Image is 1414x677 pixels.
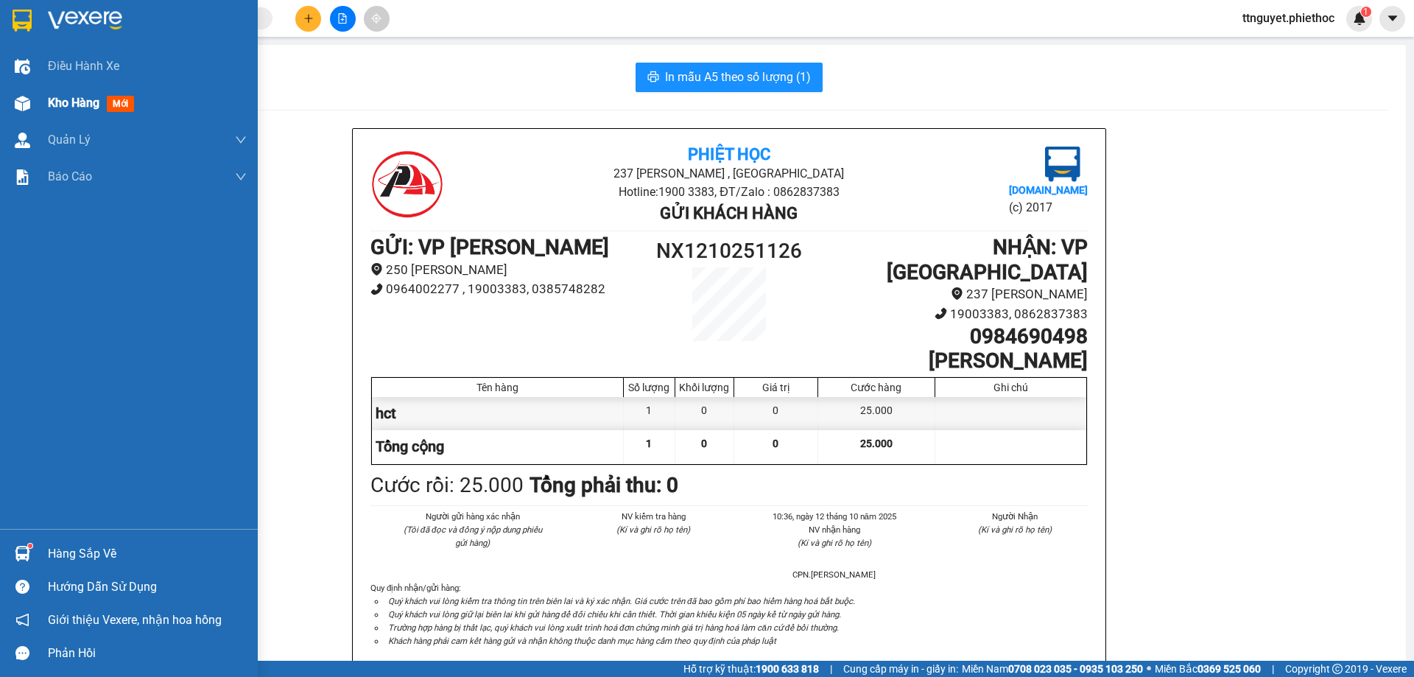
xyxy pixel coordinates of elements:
[13,10,32,32] img: logo-vxr
[1231,9,1346,27] span: ttnguyet.phiethoc
[370,283,383,295] span: phone
[370,260,639,280] li: 250 [PERSON_NAME]
[490,164,968,183] li: 237 [PERSON_NAME] , [GEOGRAPHIC_DATA]
[376,438,444,455] span: Tổng cộng
[830,661,832,677] span: |
[370,279,639,299] li: 0964002277 , 19003383, 0385748282
[646,438,652,449] span: 1
[819,324,1088,349] h1: 0984690498
[761,568,907,581] li: CPN.[PERSON_NAME]
[370,581,1088,648] div: Quy định nhận/gửi hàng :
[376,382,619,393] div: Tên hàng
[1009,198,1088,217] li: (c) 2017
[48,167,92,186] span: Báo cáo
[48,611,222,629] span: Giới thiệu Vexere, nhận hoa hồng
[370,263,383,276] span: environment
[388,609,841,620] i: Quý khách vui lòng giữ lại biên lai khi gửi hàng để đối chiếu khi cần thiết. Thời gian khiếu kiện...
[15,580,29,594] span: question-circle
[756,663,819,675] strong: 1900 633 818
[798,538,871,548] i: (Kí và ghi rõ họ tên)
[624,397,675,430] div: 1
[400,510,546,523] li: Người gửi hàng xác nhận
[295,6,321,32] button: plus
[48,543,247,565] div: Hàng sắp về
[15,613,29,627] span: notification
[660,204,798,222] b: Gửi khách hàng
[647,71,659,85] span: printer
[675,397,734,430] div: 0
[761,523,907,536] li: NV nhận hàng
[15,133,30,148] img: warehouse-icon
[962,661,1143,677] span: Miền Nam
[15,546,30,561] img: warehouse-icon
[48,130,91,149] span: Quản Lý
[683,661,819,677] span: Hỗ trợ kỹ thuật:
[370,235,609,259] b: GỬI : VP [PERSON_NAME]
[330,6,356,32] button: file-add
[1386,12,1399,25] span: caret-down
[388,596,855,606] i: Quý khách vui lòng kiểm tra thông tin trên biên lai và ký xác nhận. Giá cước trên đã bao gồm phí ...
[819,348,1088,373] h1: [PERSON_NAME]
[978,525,1052,535] i: (Kí và ghi rõ họ tên)
[761,510,907,523] li: 10:36, ngày 12 tháng 10 năm 2025
[48,57,119,75] span: Điều hành xe
[388,636,776,646] i: Khách hàng phải cam kết hàng gửi và nhận không thuộc danh mục hàng cấm theo quy định của pháp luật
[15,59,30,74] img: warehouse-icon
[15,169,30,185] img: solution-icon
[822,382,931,393] div: Cước hàng
[1363,7,1368,17] span: 1
[636,63,823,92] button: printerIn mẫu A5 theo số lượng (1)
[639,235,819,267] h1: NX1210251126
[738,382,814,393] div: Giá trị
[404,525,542,548] i: (Tôi đã đọc và đồng ý nộp dung phiếu gửi hàng)
[15,646,29,660] span: message
[951,287,963,300] span: environment
[688,145,770,164] b: Phiệt Học
[48,642,247,664] div: Phản hồi
[1147,666,1151,672] span: ⚪️
[819,304,1088,324] li: 19003383, 0862837383
[701,438,707,449] span: 0
[616,525,690,535] i: (Kí và ghi rõ họ tên)
[1272,661,1274,677] span: |
[303,13,314,24] span: plus
[1379,6,1405,32] button: caret-down
[28,544,32,548] sup: 1
[235,134,247,146] span: down
[1353,12,1366,25] img: icon-new-feature
[371,13,381,24] span: aim
[1332,664,1343,674] span: copyright
[235,171,247,183] span: down
[1361,7,1371,17] sup: 1
[773,438,778,449] span: 0
[530,473,678,497] b: Tổng phải thu: 0
[843,661,958,677] span: Cung cấp máy in - giấy in:
[370,147,444,220] img: logo.jpg
[818,397,935,430] div: 25.000
[665,68,811,86] span: In mẫu A5 theo số lượng (1)
[943,510,1088,523] li: Người Nhận
[819,284,1088,304] li: 237 [PERSON_NAME]
[490,183,968,201] li: Hotline: 1900 3383, ĐT/Zalo : 0862837383
[15,96,30,111] img: warehouse-icon
[1045,147,1080,182] img: logo.jpg
[107,96,134,112] span: mới
[935,307,947,320] span: phone
[734,397,818,430] div: 0
[939,382,1083,393] div: Ghi chú
[337,13,348,24] span: file-add
[627,382,671,393] div: Số lượng
[1008,663,1143,675] strong: 0708 023 035 - 0935 103 250
[372,397,624,430] div: hct
[1155,661,1261,677] span: Miền Bắc
[887,235,1088,284] b: NHẬN : VP [GEOGRAPHIC_DATA]
[860,438,893,449] span: 25.000
[581,510,727,523] li: NV kiểm tra hàng
[679,382,730,393] div: Khối lượng
[48,96,99,110] span: Kho hàng
[48,576,247,598] div: Hướng dẫn sử dụng
[388,622,839,633] i: Trường hợp hàng bị thất lạc, quý khách vui lòng xuất trình hoá đơn chứng minh giá trị hàng hoá là...
[1009,184,1088,196] b: [DOMAIN_NAME]
[1197,663,1261,675] strong: 0369 525 060
[364,6,390,32] button: aim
